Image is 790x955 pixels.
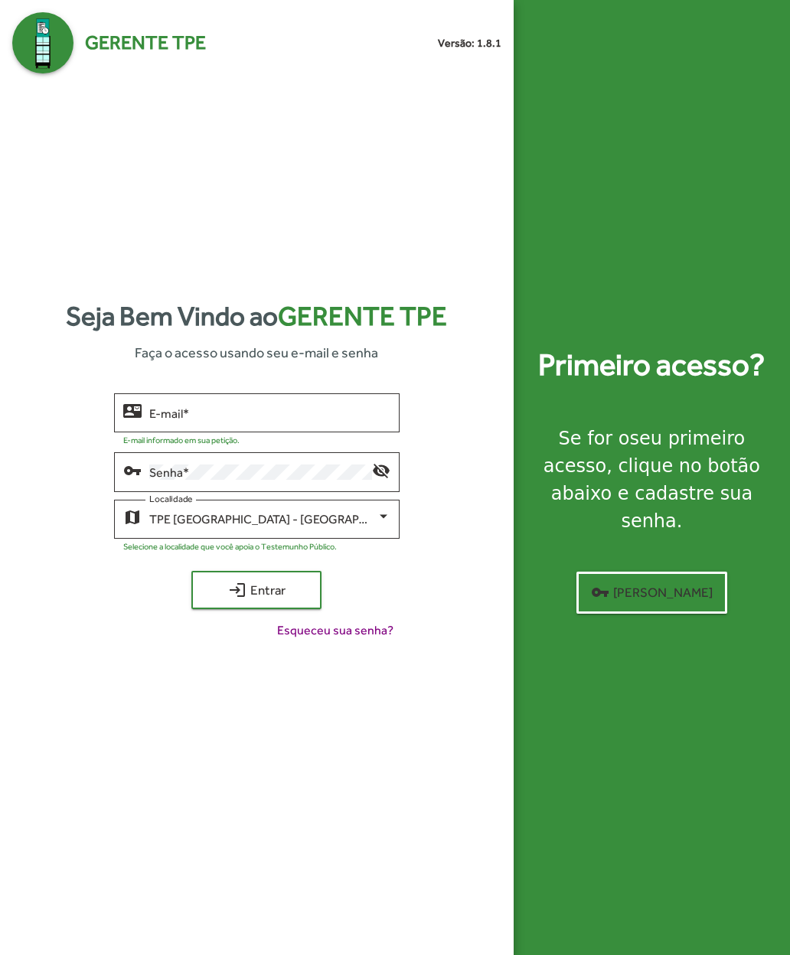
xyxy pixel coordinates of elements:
mat-icon: contact_mail [123,401,142,419]
span: [PERSON_NAME] [591,579,713,606]
small: Versão: 1.8.1 [438,35,501,51]
mat-icon: vpn_key [591,583,609,601]
span: Esqueceu sua senha? [277,621,393,640]
div: Se for o , clique no botão abaixo e cadastre sua senha. [532,425,772,535]
button: Entrar [191,571,322,609]
span: Faça o acesso usando seu e-mail e senha [135,342,378,363]
mat-icon: visibility_off [372,461,390,479]
strong: seu primeiro acesso [544,428,745,477]
mat-icon: vpn_key [123,461,142,479]
span: Gerente TPE [85,28,206,57]
span: TPE [GEOGRAPHIC_DATA] - [GEOGRAPHIC_DATA] [149,512,417,526]
strong: Seja Bem Vindo ao [66,296,447,337]
strong: Primeiro acesso? [538,342,765,388]
mat-icon: map [123,507,142,526]
mat-hint: Selecione a localidade que você apoia o Testemunho Público. [123,542,337,551]
mat-icon: login [228,581,246,599]
mat-hint: E-mail informado em sua petição. [123,435,240,445]
button: [PERSON_NAME] [576,572,727,614]
span: Gerente TPE [278,301,447,331]
span: Entrar [205,576,308,604]
img: Logo Gerente [12,12,73,73]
